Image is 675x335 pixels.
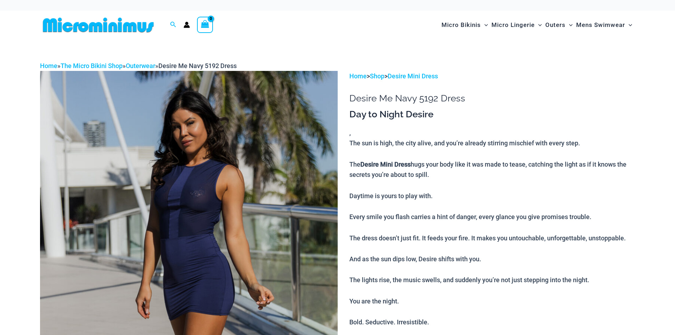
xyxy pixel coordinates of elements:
a: Micro BikinisMenu ToggleMenu Toggle [440,14,490,36]
span: Micro Lingerie [491,16,535,34]
h3: Day to Night Desire [349,108,635,121]
span: Micro Bikinis [441,16,481,34]
a: OutersMenu ToggleMenu Toggle [544,14,574,36]
span: Menu Toggle [481,16,488,34]
a: The Micro Bikini Shop [61,62,123,69]
a: Outerwear [126,62,155,69]
h1: Desire Me Navy 5192 Dress [349,93,635,104]
a: View Shopping Cart, empty [197,17,213,33]
span: Menu Toggle [625,16,632,34]
span: Menu Toggle [535,16,542,34]
nav: Site Navigation [439,13,635,37]
img: MM SHOP LOGO FLAT [40,17,157,33]
span: Desire Me Navy 5192 Dress [158,62,237,69]
a: Mens SwimwearMenu ToggleMenu Toggle [574,14,634,36]
a: Home [349,72,367,80]
a: Desire Mini Dress [388,72,438,80]
span: » » » [40,62,237,69]
a: Account icon link [184,22,190,28]
a: Shop [370,72,384,80]
span: Outers [545,16,566,34]
a: Home [40,62,57,69]
a: Search icon link [170,21,176,29]
span: Mens Swimwear [576,16,625,34]
b: Desire Mini Dress [360,161,411,168]
span: Menu Toggle [566,16,573,34]
a: Micro LingerieMenu ToggleMenu Toggle [490,14,544,36]
p: > > [349,71,635,82]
